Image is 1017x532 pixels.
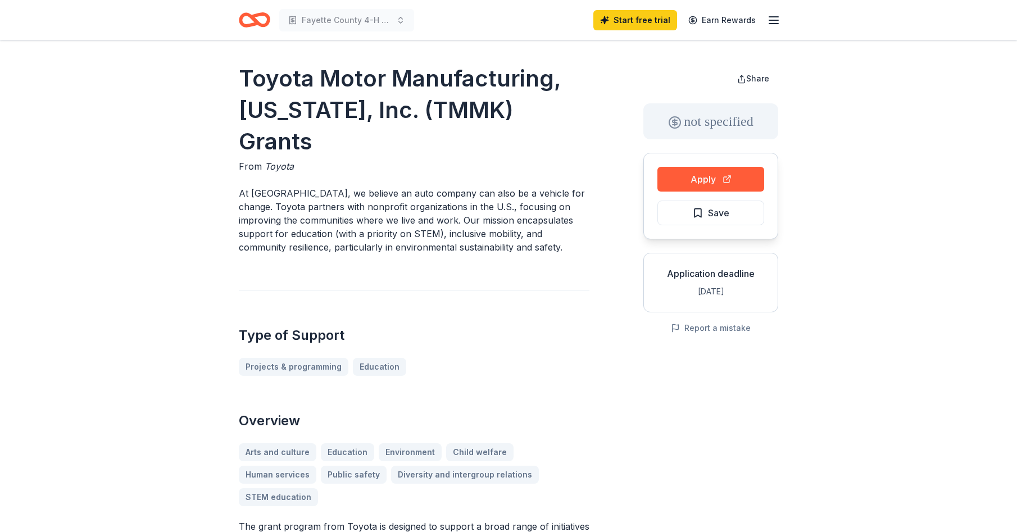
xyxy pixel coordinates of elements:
div: From [239,160,589,173]
a: Start free trial [593,10,677,30]
button: Fayette County 4-H Council [279,9,414,31]
div: [DATE] [653,285,769,298]
span: Fayette County 4-H Council [302,13,392,27]
span: Share [746,74,769,83]
span: Save [708,206,729,220]
button: Share [728,67,778,90]
a: Home [239,7,270,33]
h1: Toyota Motor Manufacturing, [US_STATE], Inc. (TMMK) Grants [239,63,589,157]
div: not specified [643,103,778,139]
h2: Overview [239,412,589,430]
p: At [GEOGRAPHIC_DATA], we believe an auto company can also be a vehicle for change. Toyota partner... [239,187,589,254]
a: Projects & programming [239,358,348,376]
button: Save [657,201,764,225]
div: Application deadline [653,267,769,280]
button: Apply [657,167,764,192]
button: Report a mistake [671,321,751,335]
a: Earn Rewards [682,10,762,30]
h2: Type of Support [239,326,589,344]
a: Education [353,358,406,376]
span: Toyota [265,161,294,172]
